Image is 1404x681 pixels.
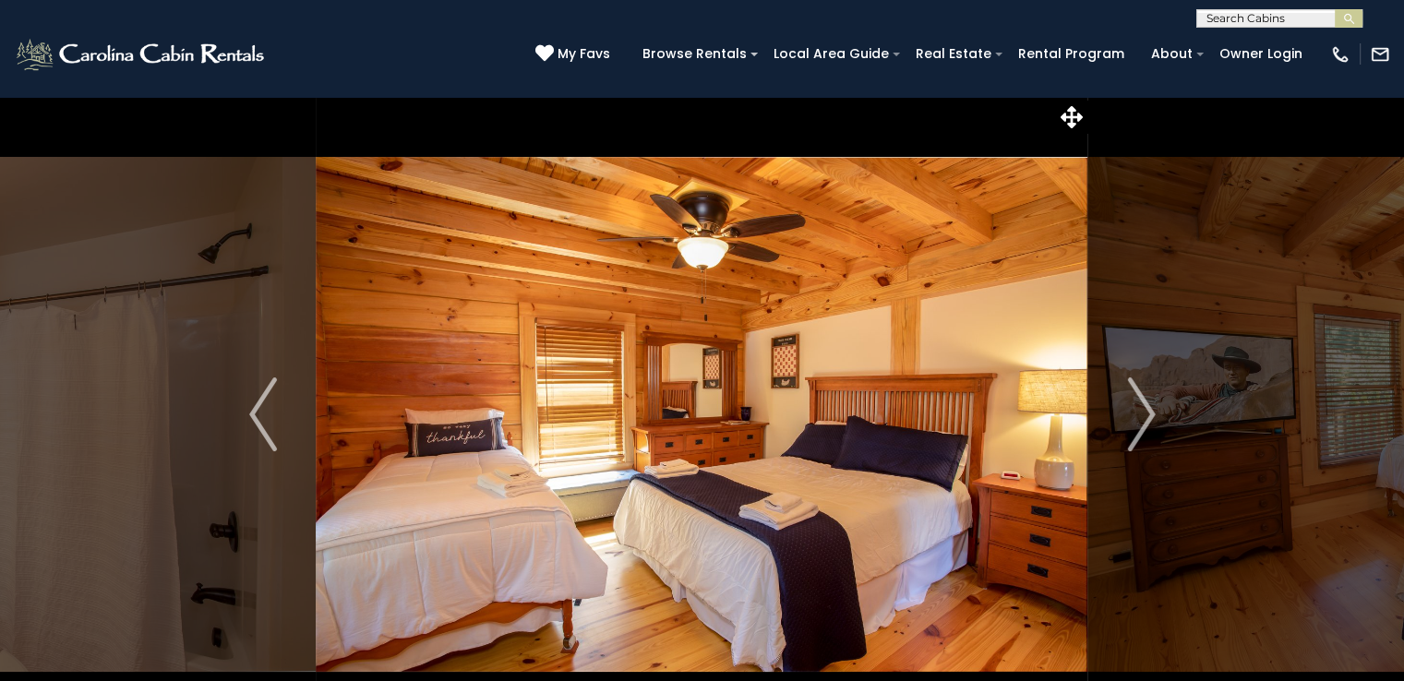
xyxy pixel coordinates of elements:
a: Real Estate [906,40,1001,68]
img: arrow [249,377,277,451]
a: Browse Rentals [633,40,756,68]
a: Local Area Guide [764,40,898,68]
a: My Favs [535,44,615,65]
img: mail-regular-white.png [1370,44,1390,65]
a: Rental Program [1009,40,1134,68]
a: Owner Login [1210,40,1312,68]
img: arrow [1127,377,1155,451]
a: About [1142,40,1202,68]
img: White-1-2.png [14,36,270,73]
img: phone-regular-white.png [1330,44,1350,65]
span: My Favs [558,44,610,64]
